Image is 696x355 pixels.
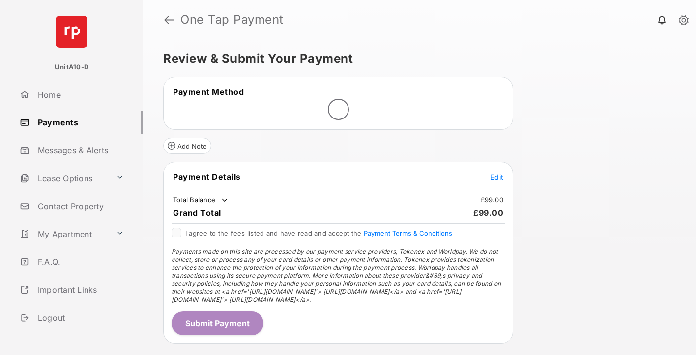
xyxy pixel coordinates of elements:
button: Edit [490,172,503,182]
a: Payments [16,111,143,134]
span: Payment Method [173,87,244,97]
span: Edit [490,173,503,181]
span: Grand Total [173,208,221,218]
p: UnitA10-D [55,62,88,72]
strong: One Tap Payment [180,14,284,26]
a: Home [16,83,143,107]
button: Add Note [163,138,211,154]
h5: Review & Submit Your Payment [163,53,668,65]
a: Lease Options [16,166,112,190]
a: Logout [16,306,143,330]
a: F.A.Q. [16,250,143,274]
img: svg+xml;base64,PHN2ZyB4bWxucz0iaHR0cDovL3d3dy53My5vcmcvMjAwMC9zdmciIHdpZHRoPSI2NCIgaGVpZ2h0PSI2NC... [56,16,87,48]
td: Total Balance [173,195,230,205]
a: Messages & Alerts [16,138,143,162]
a: Important Links [16,278,128,302]
span: £99.00 [473,208,503,218]
a: Contact Property [16,194,143,218]
span: Payments made on this site are processed by our payment service providers, Tokenex and Worldpay. ... [172,248,501,303]
span: I agree to the fees listed and have read and accept the [185,229,452,237]
button: I agree to the fees listed and have read and accept the [364,229,452,237]
span: Payment Details [173,172,241,182]
td: £99.00 [480,195,504,204]
button: Submit Payment [172,311,263,335]
a: My Apartment [16,222,112,246]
